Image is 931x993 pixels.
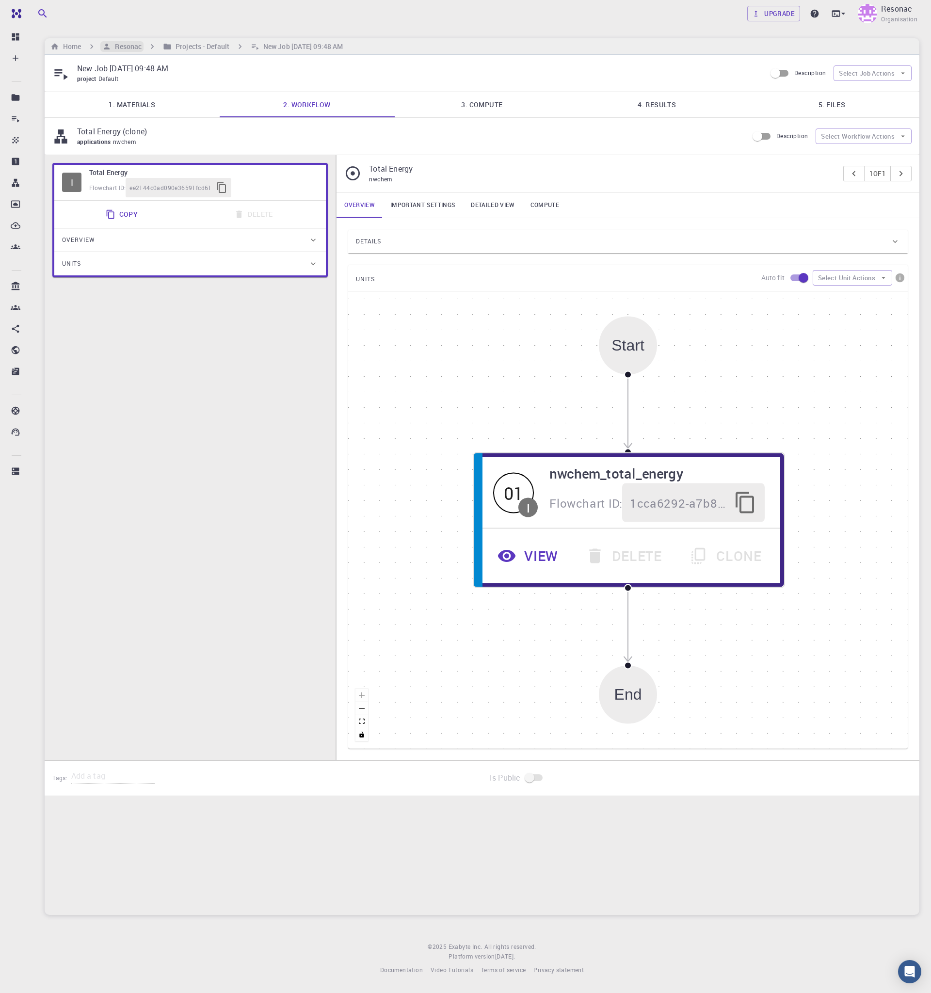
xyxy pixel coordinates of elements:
[355,728,368,741] button: toggle interactivity
[614,686,642,703] div: End
[77,138,113,145] span: applications
[630,493,726,513] span: 1cca6292-a7b8-4123-bcdc-5b3a07d88f30
[892,270,908,286] button: info
[52,769,71,783] h6: Tags:
[172,41,229,52] h6: Projects - Default
[834,65,912,81] button: Select Job Actions
[495,952,515,961] a: [DATE].
[428,942,448,952] span: © 2025
[493,472,534,513] div: 01
[356,234,381,249] span: Details
[100,205,146,224] button: Copy
[843,166,912,181] div: pager
[45,92,220,117] a: 1. Materials
[356,272,375,287] span: UNITS
[449,943,482,950] span: Exabyte Inc.
[71,769,155,784] input: Add a tag
[62,173,81,192] span: Idle
[813,270,892,286] button: Select Unit Actions
[858,4,877,23] img: Resonac
[449,952,495,961] span: Platform version
[481,966,526,974] span: Terms of service
[77,75,98,82] span: project
[355,715,368,728] button: fit view
[113,138,140,145] span: nwchem
[533,966,584,974] span: Privacy statement
[20,7,55,16] span: Support
[747,6,800,21] button: Upgrade
[527,501,530,513] div: I
[549,495,622,510] span: Flowchart ID:
[495,952,515,960] span: [DATE] .
[129,183,212,193] span: ee2144c0ad090e36591fcd61
[599,316,657,374] div: Start
[395,92,570,117] a: 3. Compute
[449,942,482,952] a: Exabyte Inc.
[794,69,826,77] span: Description
[881,3,912,15] p: Resonac
[493,472,534,513] span: Idle
[369,163,835,175] p: Total Energy
[59,41,81,52] h6: Home
[816,128,912,144] button: Select Workflow Actions
[599,665,657,723] div: End
[431,966,473,974] span: Video Tutorials
[77,63,758,74] p: New Job [DATE] 09:48 AM
[98,75,123,82] span: Default
[54,252,326,275] div: Units
[744,92,919,117] a: 5. Files
[533,965,584,975] a: Privacy statement
[776,132,808,140] span: Description
[54,228,326,252] div: Overview
[48,41,345,52] nav: breadcrumb
[383,192,463,218] a: Important settings
[569,92,744,117] a: 4. Results
[89,184,126,192] span: Flowchart ID:
[612,336,645,354] div: Start
[8,9,21,18] img: logo
[490,772,520,784] span: Is Public
[484,942,536,952] span: All rights reserved.
[111,41,142,52] h6: Resonac
[473,452,783,588] div: 01Inwchem_total_energyFlowchart ID:1cca6292-a7b8-4123-bcdc-5b3a07d88f30ViewDeleteClone
[485,536,573,575] button: View
[761,273,785,283] p: Auto fit
[355,702,368,715] button: zoom out
[89,167,318,178] h6: Total Energy
[337,192,383,218] a: Overview
[369,175,392,183] span: nwchem
[898,960,921,983] div: Open Intercom Messenger
[62,173,81,192] div: I
[62,256,81,272] span: Units
[77,126,740,137] p: Total Energy (clone)
[348,230,908,253] div: Details
[549,462,765,483] h6: nwchem_total_energy
[380,965,423,975] a: Documentation
[220,92,395,117] a: 2. Workflow
[523,192,567,218] a: Compute
[864,166,891,181] button: 1of1
[481,965,526,975] a: Terms of service
[881,15,917,24] span: Organisation
[431,965,473,975] a: Video Tutorials
[463,192,522,218] a: Detailed view
[380,966,423,974] span: Documentation
[259,41,343,52] h6: New Job [DATE] 09:48 AM
[62,232,95,248] span: Overview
